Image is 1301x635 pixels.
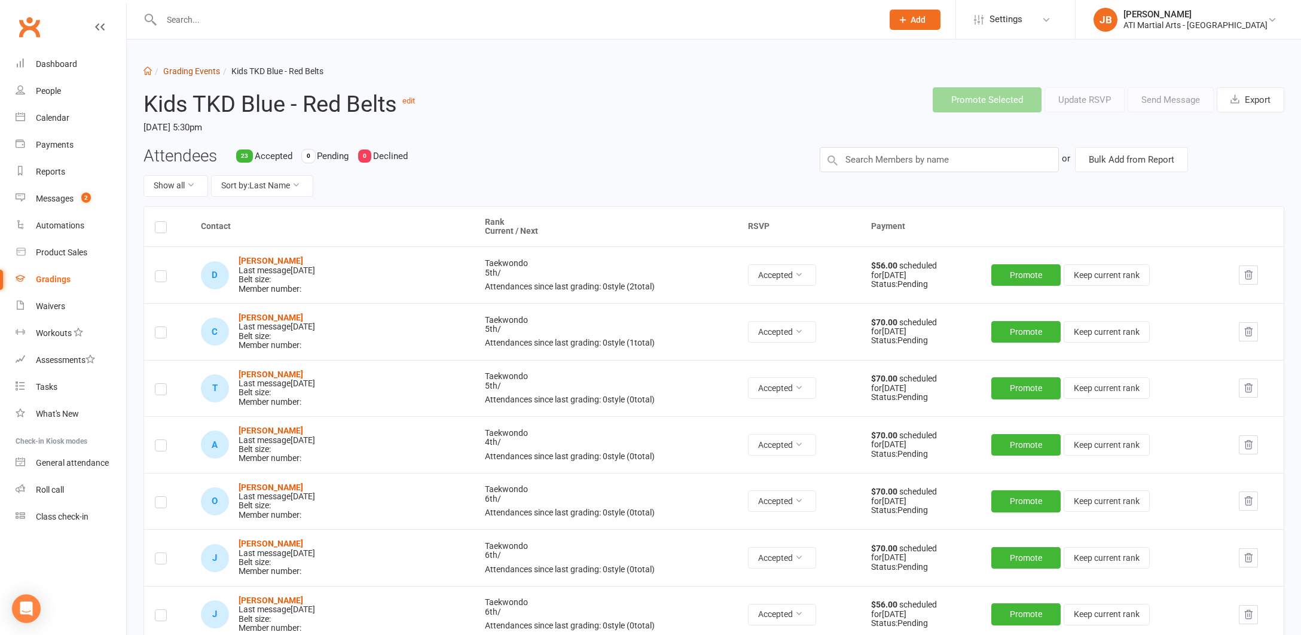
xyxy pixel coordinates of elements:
[1064,490,1150,512] button: Keep current rank
[239,370,303,379] strong: [PERSON_NAME]
[820,147,1059,172] input: Search Members by name
[16,266,126,293] a: Gradings
[911,15,926,25] span: Add
[358,149,371,163] div: 0
[239,539,315,576] div: Belt size: Member number:
[1062,147,1070,170] div: or
[1064,264,1150,286] button: Keep current rank
[239,313,303,322] strong: [PERSON_NAME]
[239,426,303,435] a: [PERSON_NAME]
[36,382,57,392] div: Tasks
[16,450,126,477] a: General attendance kiosk mode
[748,490,816,512] button: Accepted
[255,151,292,161] span: Accepted
[991,547,1061,569] button: Promote
[990,6,1022,33] span: Settings
[239,483,315,520] div: Belt size: Member number:
[16,320,126,347] a: Workouts
[991,434,1061,456] button: Promote
[485,621,726,630] div: Attendances since last grading: 0 style ( 0 total)
[1123,9,1268,20] div: [PERSON_NAME]
[239,596,303,605] strong: [PERSON_NAME]
[16,374,126,401] a: Tasks
[1064,434,1150,456] button: Keep current rank
[871,506,970,515] div: Status: Pending
[239,436,315,445] div: Last message [DATE]
[158,11,874,28] input: Search...
[991,490,1061,512] button: Promote
[748,547,816,569] button: Accepted
[871,544,970,563] div: scheduled for [DATE]
[143,87,609,117] h2: Kids TKD Blue - Red Belts
[16,78,126,105] a: People
[36,194,74,203] div: Messages
[871,317,899,327] strong: $70.00
[220,65,323,78] li: Kids TKD Blue - Red Belts
[239,549,315,558] div: Last message [DATE]
[36,59,77,69] div: Dashboard
[871,487,970,506] div: scheduled for [DATE]
[143,175,208,197] button: Show all
[81,193,91,203] span: 2
[871,563,970,572] div: Status: Pending
[991,321,1061,343] button: Promote
[143,147,217,166] h3: Attendees
[474,207,737,247] th: Rank Current / Next
[239,605,315,614] div: Last message [DATE]
[1094,8,1117,32] div: JB
[871,318,970,337] div: scheduled for [DATE]
[1075,147,1188,172] button: Bulk Add from Report
[991,264,1061,286] button: Promote
[16,132,126,158] a: Payments
[860,207,1284,247] th: Payment
[871,431,970,450] div: scheduled for [DATE]
[36,274,71,284] div: Gradings
[871,544,899,553] strong: $70.00
[36,113,69,123] div: Calendar
[474,246,737,303] td: Taekwondo 5th /
[16,105,126,132] a: Calendar
[373,151,408,161] span: Declined
[748,264,816,286] button: Accepted
[36,248,87,257] div: Product Sales
[1217,87,1284,112] button: Export
[143,117,609,138] time: [DATE] 5:30pm
[474,416,737,473] td: Taekwondo 4th /
[871,393,970,402] div: Status: Pending
[474,473,737,530] td: Taekwondo 6th /
[12,594,41,623] div: Open Intercom Messenger
[211,175,313,197] button: Sort by:Last Name
[871,600,970,619] div: scheduled for [DATE]
[239,539,303,548] strong: [PERSON_NAME]
[36,512,88,521] div: Class check-in
[14,12,44,42] a: Clubworx
[871,487,899,496] strong: $70.00
[36,167,65,176] div: Reports
[239,256,303,265] a: [PERSON_NAME]
[474,360,737,417] td: Taekwondo 5th /
[201,431,229,459] div: Anashe Beckett
[239,596,315,633] div: Belt size: Member number:
[871,336,970,345] div: Status: Pending
[36,301,65,311] div: Waivers
[239,483,303,492] a: [PERSON_NAME]
[16,503,126,530] a: Class kiosk mode
[317,151,349,161] span: Pending
[16,185,126,212] a: Messages 2
[36,86,61,96] div: People
[1064,547,1150,569] button: Keep current rank
[485,452,726,461] div: Attendances since last grading: 0 style ( 0 total)
[36,328,72,338] div: Workouts
[474,303,737,360] td: Taekwondo 5th /
[871,261,970,280] div: scheduled for [DATE]
[16,293,126,320] a: Waivers
[239,370,315,407] div: Belt size: Member number:
[748,321,816,343] button: Accepted
[748,604,816,625] button: Accepted
[16,401,126,428] a: What's New
[748,434,816,456] button: Accepted
[201,487,229,515] div: Oscar Ch'ng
